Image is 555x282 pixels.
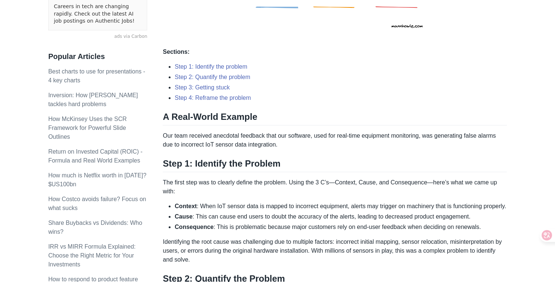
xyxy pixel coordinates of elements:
strong: Context [175,203,197,209]
a: Share Buybacks vs Dividends: Who wins? [48,220,142,235]
a: Inversion: How [PERSON_NAME] tackles hard problems [48,92,138,107]
li: : This can cause end users to doubt the accuracy of the alerts, leading to decreased product enga... [175,212,507,221]
p: Our team received anecdotal feedback that our software, used for real-time equipment monitoring, ... [163,131,507,149]
a: Careers in tech are changing rapidly. Check out the latest AI job postings on Authentic Jobs! [54,3,142,25]
a: How McKinsey Uses the SCR Framework for Powerful Slide Outlines [48,116,127,140]
strong: Consequence [175,224,214,230]
li: : When IoT sensor data is mapped to incorrect equipment, alerts may trigger on machinery that is ... [175,202,507,211]
h2: A Real-World Example [163,111,507,125]
strong: Cause [175,213,192,220]
strong: Sections: [163,49,189,55]
a: Return on Invested Capital (ROIC) - Formula and Real World Examples [48,148,142,164]
a: Best charts to use for presentations - 4 key charts [48,68,145,83]
p: Identifying the root cause was challenging due to multiple factors: incorrect initial mapping, se... [163,237,507,264]
li: : This is problematic because major customers rely on end-user feedback when deciding on renewals. [175,223,507,232]
h2: Step 1: Identify the Problem [163,158,507,172]
p: The first step was to clearly define the problem. Using the 3 C’s—Context, Cause, and Consequence... [163,178,507,196]
a: How Costco avoids failure? Focus on what sucks [48,196,146,211]
h3: Popular Articles [48,52,147,61]
a: Step 2: Quantify the problem [175,74,250,80]
a: Step 4: Reframe the problem [175,95,251,101]
a: Step 3: Getting stuck [175,84,230,91]
a: How much is Netflix worth in [DATE]? $US100bn [48,172,146,187]
a: ads via Carbon [48,33,147,40]
a: IRR vs MIRR Formula Explained: Choose the Right Metric for Your Investments [48,243,136,268]
a: Step 1: Identify the problem [175,63,247,70]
